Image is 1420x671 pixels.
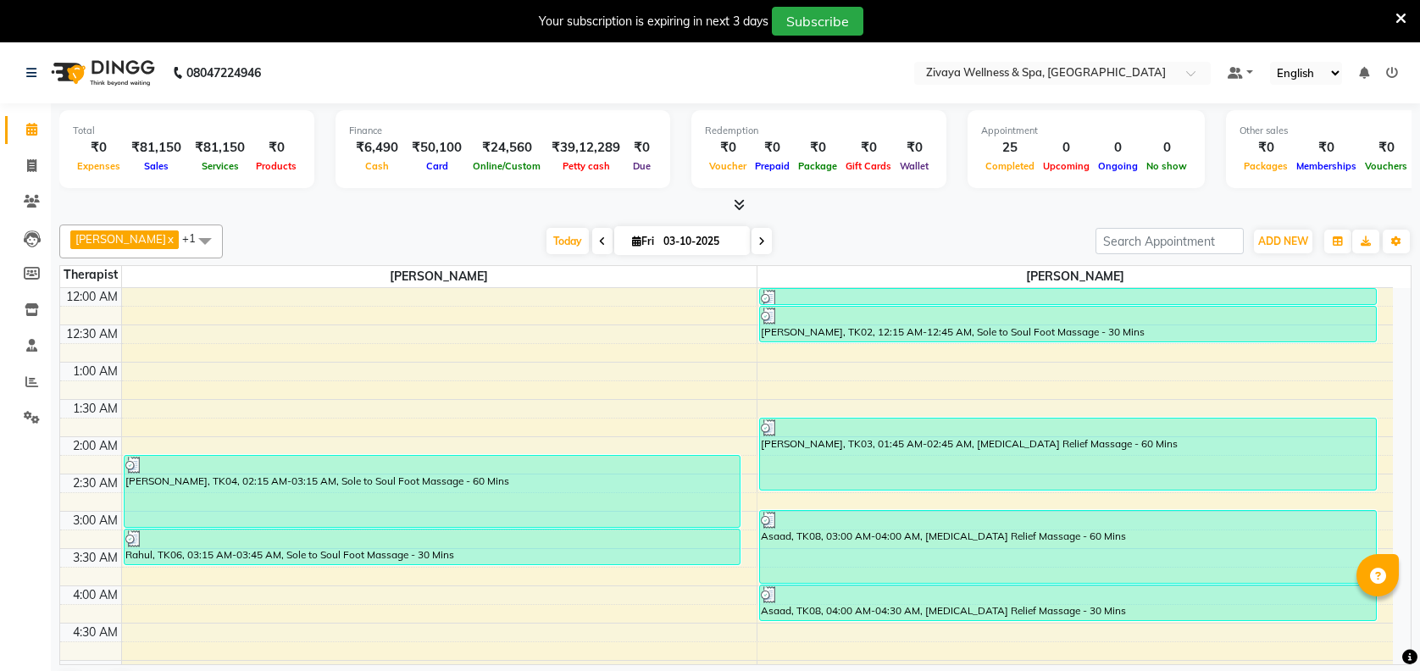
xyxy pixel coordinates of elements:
[43,49,159,97] img: logo
[705,124,933,138] div: Redemption
[73,124,301,138] div: Total
[63,288,121,306] div: 12:00 AM
[760,289,1376,304] div: [PERSON_NAME], TK01, 12:00 AM-12:15 AM, Neck and Shoulder Rub - 15 Mins
[125,138,188,158] div: ₹81,150
[1142,138,1191,158] div: 0
[252,138,301,158] div: ₹0
[772,7,863,36] button: Subscribe
[981,124,1191,138] div: Appointment
[1142,160,1191,172] span: No show
[705,160,751,172] span: Voucher
[539,13,768,30] div: Your subscription is expiring in next 3 days
[558,160,614,172] span: Petty cash
[422,160,452,172] span: Card
[182,231,208,245] span: +1
[705,138,751,158] div: ₹0
[1349,603,1403,654] iframe: chat widget
[349,124,657,138] div: Finance
[1094,160,1142,172] span: Ongoing
[469,160,545,172] span: Online/Custom
[1361,138,1412,158] div: ₹0
[658,229,743,254] input: 2025-10-03
[75,232,166,246] span: [PERSON_NAME]
[405,138,469,158] div: ₹50,100
[545,138,627,158] div: ₹39,12,289
[627,138,657,158] div: ₹0
[122,266,757,287] span: [PERSON_NAME]
[896,138,933,158] div: ₹0
[760,511,1376,583] div: Asaad, TK08, 03:00 AM-04:00 AM, [MEDICAL_DATA] Relief Massage - 60 Mins
[197,160,243,172] span: Services
[60,266,121,284] div: Therapist
[1096,228,1244,254] input: Search Appointment
[188,138,252,158] div: ₹81,150
[166,232,174,246] a: x
[841,160,896,172] span: Gift Cards
[1258,235,1308,247] span: ADD NEW
[69,512,121,530] div: 3:00 AM
[629,160,655,172] span: Due
[1039,160,1094,172] span: Upcoming
[628,235,658,247] span: Fri
[69,586,121,604] div: 4:00 AM
[73,138,125,158] div: ₹0
[1292,138,1361,158] div: ₹0
[73,160,125,172] span: Expenses
[69,549,121,567] div: 3:30 AM
[896,160,933,172] span: Wallet
[794,160,841,172] span: Package
[760,585,1376,620] div: Asaad, TK08, 04:00 AM-04:30 AM, [MEDICAL_DATA] Relief Massage - 30 Mins
[760,419,1376,490] div: [PERSON_NAME], TK03, 01:45 AM-02:45 AM, [MEDICAL_DATA] Relief Massage - 60 Mins
[1240,138,1292,158] div: ₹0
[469,138,545,158] div: ₹24,560
[69,624,121,641] div: 4:30 AM
[1361,160,1412,172] span: Vouchers
[1254,230,1312,253] button: ADD NEW
[186,49,261,97] b: 08047224946
[751,160,794,172] span: Prepaid
[252,160,301,172] span: Products
[1292,160,1361,172] span: Memberships
[125,530,741,564] div: Rahul, TK06, 03:15 AM-03:45 AM, Sole to Soul Foot Massage - 30 Mins
[841,138,896,158] div: ₹0
[69,437,121,455] div: 2:00 AM
[981,160,1039,172] span: Completed
[757,266,1393,287] span: [PERSON_NAME]
[125,456,741,527] div: [PERSON_NAME], TK04, 02:15 AM-03:15 AM, Sole to Soul Foot Massage - 60 Mins
[751,138,794,158] div: ₹0
[361,160,393,172] span: Cash
[69,363,121,380] div: 1:00 AM
[69,400,121,418] div: 1:30 AM
[349,138,405,158] div: ₹6,490
[63,325,121,343] div: 12:30 AM
[140,160,173,172] span: Sales
[794,138,841,158] div: ₹0
[1039,138,1094,158] div: 0
[546,228,589,254] span: Today
[1240,160,1292,172] span: Packages
[981,138,1039,158] div: 25
[69,474,121,492] div: 2:30 AM
[1094,138,1142,158] div: 0
[760,307,1376,341] div: [PERSON_NAME], TK02, 12:15 AM-12:45 AM, Sole to Soul Foot Massage - 30 Mins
